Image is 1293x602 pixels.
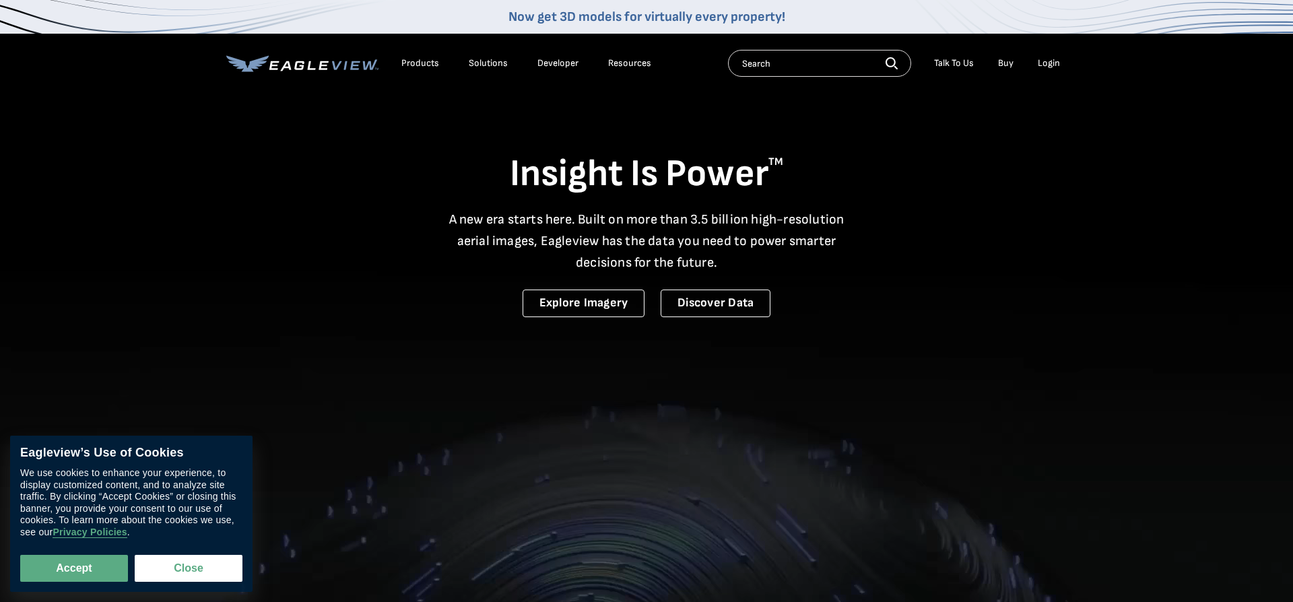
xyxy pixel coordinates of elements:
div: Eagleview’s Use of Cookies [20,446,242,461]
div: Resources [608,57,651,69]
input: Search [728,50,911,77]
button: Accept [20,555,128,582]
div: Products [401,57,439,69]
a: Now get 3D models for virtually every property! [508,9,785,25]
sup: TM [768,156,783,168]
a: Privacy Policies [53,527,127,538]
h1: Insight Is Power [226,151,1067,198]
p: A new era starts here. Built on more than 3.5 billion high-resolution aerial images, Eagleview ha... [440,209,853,273]
a: Developer [537,57,578,69]
div: Solutions [469,57,508,69]
div: Talk To Us [934,57,974,69]
a: Explore Imagery [523,290,645,317]
a: Discover Data [661,290,770,317]
button: Close [135,555,242,582]
div: We use cookies to enhance your experience, to display customized content, and to analyze site tra... [20,467,242,538]
div: Login [1038,57,1060,69]
a: Buy [998,57,1014,69]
